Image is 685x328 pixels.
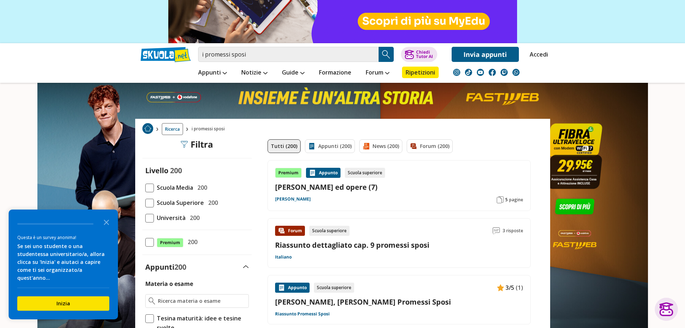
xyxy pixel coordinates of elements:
div: Scuola superiore [309,226,350,236]
label: Appunti [145,262,186,272]
div: Chiedi Tutor AI [416,50,433,59]
span: (1) [516,283,523,292]
span: Scuola Media [154,183,193,192]
img: Apri e chiudi sezione [243,265,249,268]
a: Ripetizioni [402,67,439,78]
div: Forum [275,226,305,236]
img: Appunti contenuto [309,169,316,176]
img: tiktok [465,69,472,76]
img: Filtra filtri mobile [181,141,188,148]
span: 3 risposte [503,226,523,236]
img: WhatsApp [512,69,520,76]
a: Appunti (200) [305,139,355,153]
div: Appunto [275,283,310,293]
a: Invia appunti [452,47,519,62]
a: Ricerca [162,123,183,135]
span: 3/5 [506,283,514,292]
div: Appunto [306,168,341,178]
a: Home [142,123,153,135]
img: Pagine [497,196,504,203]
img: Appunti contenuto [278,284,285,291]
div: Se sei uno studente o una studentessa universitario/a, allora clicca su 'Inizia' e aiutaci a capi... [17,242,109,282]
a: [PERSON_NAME] [275,196,311,202]
input: Ricerca materia o esame [158,297,245,305]
label: Materia o esame [145,280,193,288]
span: Università [154,213,186,223]
a: Riassunto dettagliato cap. 9 promessi sposi [275,240,429,250]
img: Commenti lettura [493,227,500,234]
a: Tutti (200) [268,139,301,153]
span: 200 [205,198,218,207]
a: Appunti [196,67,229,80]
div: Scuola superiore [314,283,354,293]
img: facebook [489,69,496,76]
a: Forum [364,67,391,80]
img: Appunti filtro contenuto [308,143,315,150]
span: 5 [505,197,508,203]
a: Riassunto Promessi Sposi [275,311,330,317]
span: i promessi sposi [192,123,228,135]
a: Italiano [275,254,292,260]
div: Scuola superiore [345,168,385,178]
a: News (200) [359,139,402,153]
img: youtube [477,69,484,76]
div: Filtra [181,139,213,149]
button: Inizia [17,296,109,311]
span: 200 [170,166,182,175]
button: ChiediTutor AI [401,47,437,62]
button: Close the survey [99,215,114,229]
label: Livello [145,166,168,175]
img: Forum filtro contenuto [410,143,417,150]
span: 200 [195,183,207,192]
img: twitch [501,69,508,76]
img: Cerca appunti, riassunti o versioni [381,49,392,60]
a: [PERSON_NAME] ed opere (7) [275,182,523,192]
div: Premium [275,168,302,178]
span: 200 [185,237,197,247]
img: Ricerca materia o esame [149,297,155,305]
a: Accedi [530,47,545,62]
span: pagine [509,197,523,203]
img: Appunti contenuto [497,284,504,291]
input: Cerca appunti, riassunti o versioni [198,47,379,62]
span: 200 [174,262,186,272]
img: instagram [453,69,460,76]
a: Notizie [239,67,269,80]
span: 200 [187,213,200,223]
a: Guide [280,67,306,80]
span: Premium [157,238,183,247]
button: Search Button [379,47,394,62]
img: Forum contenuto [278,227,285,234]
a: Formazione [317,67,353,80]
img: News filtro contenuto [362,143,370,150]
img: Home [142,123,153,134]
div: Survey [9,210,118,319]
a: [PERSON_NAME], [PERSON_NAME] Promessi Sposi [275,297,523,307]
a: Forum (200) [407,139,453,153]
span: Scuola Superiore [154,198,204,207]
div: Questa è un survey anonima! [17,234,109,241]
